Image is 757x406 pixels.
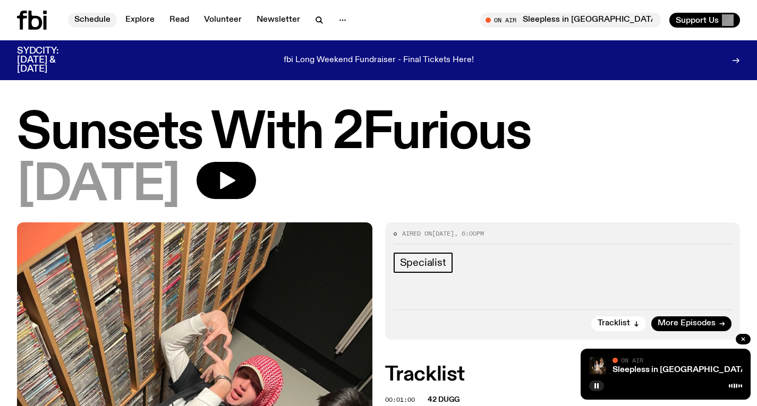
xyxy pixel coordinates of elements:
[591,316,646,331] button: Tracklist
[658,319,716,327] span: More Episodes
[651,316,732,331] a: More Episodes
[454,229,484,238] span: , 6:00pm
[432,229,454,238] span: [DATE]
[480,13,661,28] button: On AirSleepless in [GEOGRAPHIC_DATA]
[385,397,415,403] button: 00:01:00
[17,47,85,74] h3: SYDCITY: [DATE] & [DATE]
[250,13,307,28] a: Newsletter
[17,110,740,158] h1: Sunsets With 2Furious
[163,13,195,28] a: Read
[198,13,248,28] a: Volunteer
[621,357,643,364] span: On Air
[119,13,161,28] a: Explore
[402,229,432,238] span: Aired on
[400,257,446,269] span: Specialist
[598,319,630,327] span: Tracklist
[394,253,453,273] a: Specialist
[284,56,474,65] p: fbi Long Weekend Fundraiser - Final Tickets Here!
[428,396,460,403] span: 42 Dugg
[385,365,741,384] h2: Tracklist
[669,13,740,28] button: Support Us
[589,357,606,374] img: Marcus Whale is on the left, bent to his knees and arching back with a gleeful look his face He i...
[613,366,749,374] a: Sleepless in [GEOGRAPHIC_DATA]
[676,15,719,25] span: Support Us
[385,395,415,404] span: 00:01:00
[17,162,180,210] span: [DATE]
[68,13,117,28] a: Schedule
